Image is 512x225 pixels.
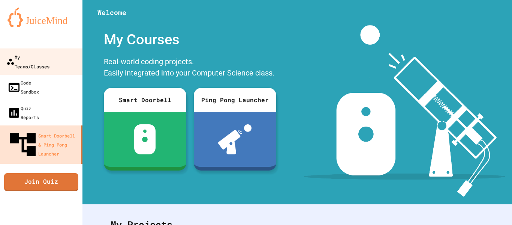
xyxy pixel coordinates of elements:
[7,8,75,27] img: logo-orange.svg
[4,173,78,191] a: Join Quiz
[100,54,280,82] div: Real-world coding projects. Easily integrated into your Computer Science class.
[218,124,252,154] img: ppl-with-ball.png
[134,124,156,154] img: sdb-white.svg
[304,25,505,197] img: banner-image-my-projects.png
[194,88,276,112] div: Ping Pong Launcher
[104,88,186,112] div: Smart Doorbell
[7,129,78,160] div: Smart Doorbell & Ping Pong Launcher
[100,25,280,54] div: My Courses
[6,52,49,71] div: My Teams/Classes
[7,78,39,96] div: Code Sandbox
[7,104,39,122] div: Quiz Reports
